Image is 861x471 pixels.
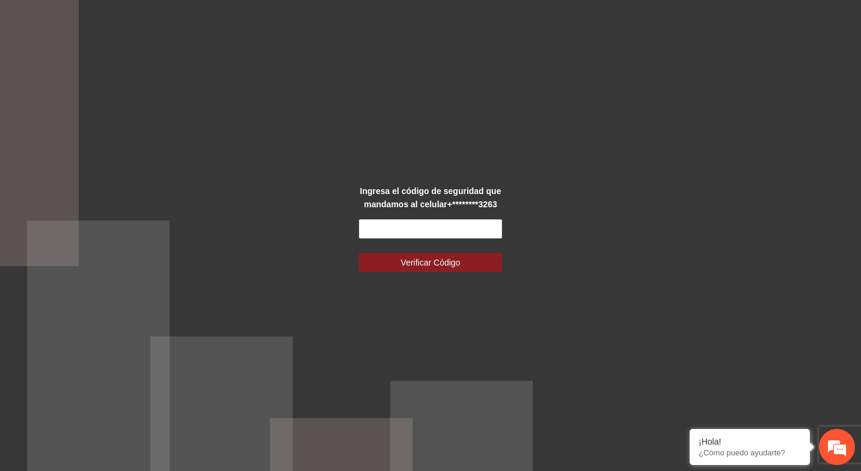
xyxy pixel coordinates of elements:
[6,328,229,370] textarea: Escriba su mensaje y pulse “Intro”
[70,160,166,282] span: Estamos en línea.
[63,61,202,77] div: Chatee con nosotros ahora
[401,256,461,269] span: Verificar Código
[699,448,801,457] p: ¿Cómo puedo ayudarte?
[197,6,226,35] div: Minimizar ventana de chat en vivo
[699,437,801,446] div: ¡Hola!
[359,253,503,272] button: Verificar Código
[360,186,501,209] strong: Ingresa el código de seguridad que mandamos al celular +********3263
